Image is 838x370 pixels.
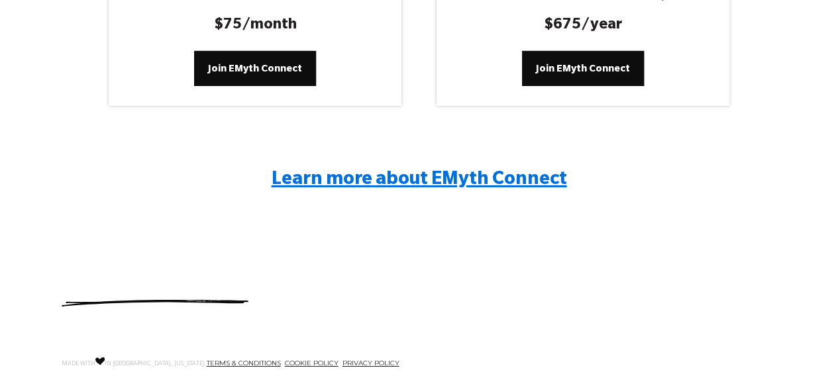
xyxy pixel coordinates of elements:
[452,16,713,36] h3: $675/year
[285,359,339,367] a: COOKIE POLICY
[272,171,567,191] span: Learn more about EMyth Connect
[208,61,302,75] span: Join EMyth Connect
[272,165,567,189] a: Learn more about EMyth Connect
[207,359,281,367] a: TERMS & CONDITIONS
[536,61,630,75] span: Join EMyth Connect
[125,16,386,36] h3: $75/month
[194,51,316,85] a: Join EMyth Connect
[62,300,248,306] img: underline.svg
[95,357,105,365] img: Love
[522,51,644,85] a: Join EMyth Connect
[62,361,95,367] span: MADE WITH
[105,361,207,367] span: IN [GEOGRAPHIC_DATA], [US_STATE].
[342,359,399,367] a: PRIVACY POLICY
[772,306,838,370] iframe: Chat Widget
